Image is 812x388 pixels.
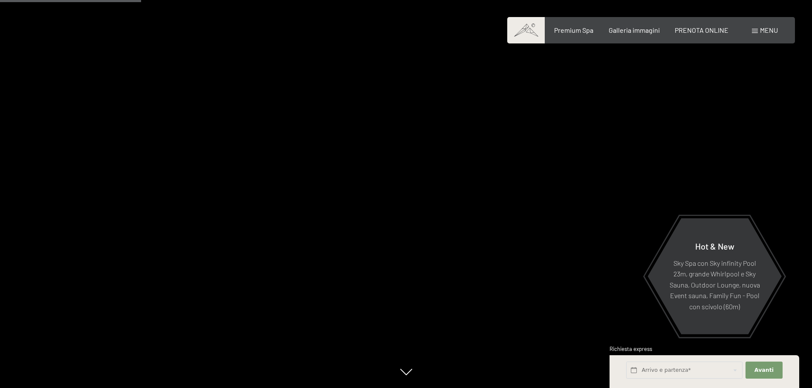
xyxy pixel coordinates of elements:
a: Premium Spa [554,26,593,34]
button: Avanti [746,362,782,379]
a: Hot & New Sky Spa con Sky infinity Pool 23m, grande Whirlpool e Sky Sauna, Outdoor Lounge, nuova ... [647,218,782,335]
span: Hot & New [695,241,734,251]
a: PRENOTA ONLINE [675,26,728,34]
p: Sky Spa con Sky infinity Pool 23m, grande Whirlpool e Sky Sauna, Outdoor Lounge, nuova Event saun... [668,257,761,312]
span: Menu [760,26,778,34]
span: Avanti [754,366,774,374]
span: Richiesta express [610,345,652,352]
a: Galleria immagini [609,26,660,34]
